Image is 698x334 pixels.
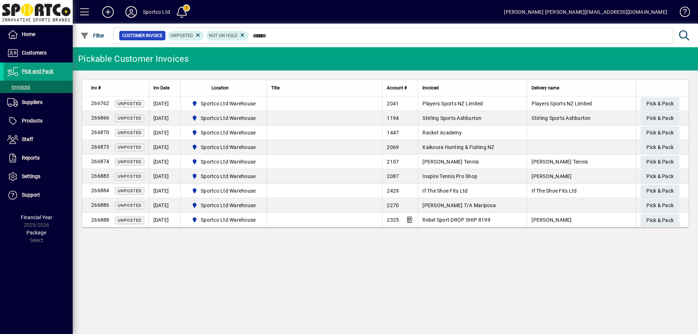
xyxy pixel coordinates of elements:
span: Pick & Pack [646,200,674,212]
td: [DATE] [149,125,180,140]
span: Invoiced [422,84,439,92]
span: Customer Invoice [122,32,163,39]
span: Financial Year [21,214,52,220]
a: Support [4,186,73,204]
span: 2270 [387,202,399,208]
span: Unposted [118,101,141,106]
span: Products [22,118,43,124]
span: Sportco Ltd Warehouse [189,216,259,224]
span: 266874 [91,158,109,164]
span: Pick & Pack [646,170,674,182]
span: Stirling Sports Ashburton [422,115,481,121]
span: Players Sports NZ Limited [422,101,483,106]
button: Profile [120,5,143,19]
span: Sportco Ltd Warehouse [189,172,259,181]
span: Reports [22,155,40,161]
span: Sportco Ltd Warehouse [201,216,256,224]
button: Pick & Pack [641,126,679,140]
span: Invoices [7,84,30,90]
span: Pick & Pack [646,127,674,139]
td: [DATE] [149,111,180,125]
span: Not On Hold [209,33,237,38]
span: Sportco Ltd Warehouse [189,114,259,122]
a: Customers [4,44,73,62]
div: Account # [387,84,413,92]
span: [PERSON_NAME] [531,217,571,223]
button: Add [96,5,120,19]
a: Knowledge Base [674,1,689,25]
div: Delivery name [531,84,631,92]
div: Invoiced [422,84,522,92]
span: 1447 [387,130,399,136]
button: Filter [79,29,107,42]
button: Pick & Pack [641,97,679,110]
span: 2325 [387,217,399,223]
span: Unposted [118,218,141,223]
span: 266762 [91,100,109,106]
td: [DATE] [149,198,180,213]
span: Package [27,230,46,236]
span: Pick & Pack [646,156,674,168]
a: Staff [4,130,73,149]
span: 2041 [387,101,399,106]
span: Delivery name [531,84,559,92]
span: Sportco Ltd Warehouse [201,144,256,151]
span: 2087 [387,173,399,179]
span: Racket Academy [422,130,462,136]
div: Title [271,84,378,92]
span: Sportco Ltd Warehouse [201,173,256,180]
span: Sportco Ltd Warehouse [189,143,259,152]
div: Sportco Ltd [143,6,170,18]
span: [PERSON_NAME] [531,173,571,179]
span: Pick & Pack [646,185,674,197]
button: Pick & Pack [641,199,679,212]
span: 266873 [91,144,109,150]
span: Settings [22,173,40,179]
span: Pick & Pack [646,98,674,110]
span: [PERSON_NAME] Tennis [531,159,588,165]
td: [DATE] [149,154,180,169]
span: Kaikoura Hunting & Fishing NZ [422,144,494,150]
a: Suppliers [4,93,73,112]
span: Sportco Ltd Warehouse [201,129,256,136]
a: Reports [4,149,73,167]
span: Pick & Pack [646,214,674,226]
span: Unposted [118,203,141,208]
button: Pick & Pack [641,112,679,125]
span: Sportco Ltd Warehouse [201,114,256,122]
span: Sportco Ltd Warehouse [189,201,259,210]
span: Inspire Tennis Pro Shop [422,173,477,179]
span: Rebel Sport DROP SHIP 8199 [422,217,490,223]
span: Pick & Pack [646,141,674,153]
td: [DATE] [149,184,180,198]
span: Account # [387,84,407,92]
mat-chip: Customer Invoice Status: Unposted [168,31,204,40]
a: Invoices [4,81,73,93]
td: [DATE] [149,213,180,227]
td: [DATE] [149,96,180,111]
span: Sportco Ltd Warehouse [189,157,259,166]
span: Sportco Ltd Warehouse [189,99,259,108]
span: Inv # [91,84,101,92]
span: Sportco Ltd Warehouse [201,158,256,165]
span: 266883 [91,173,109,179]
span: Pick and Pack [22,68,53,74]
span: Players Sports NZ Limited [531,101,592,106]
button: Pick & Pack [641,214,679,227]
span: Support [22,192,40,198]
span: If The Shoe Fits Ltd [531,188,577,194]
span: Staff [22,136,33,142]
span: 1194 [387,115,399,121]
span: 266866 [91,115,109,121]
td: [DATE] [149,169,180,184]
span: Sportco Ltd Warehouse [189,186,259,195]
mat-chip: Hold Status: Not On Hold [206,31,249,40]
span: 266870 [91,129,109,135]
span: Pick & Pack [646,112,674,124]
span: Suppliers [22,99,43,105]
span: [PERSON_NAME] T/A Mariposa [422,202,496,208]
span: Sportco Ltd Warehouse [201,202,256,209]
span: If The Shoe Fits Ltd [422,188,468,194]
span: Unposted [118,160,141,164]
td: [DATE] [149,140,180,154]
